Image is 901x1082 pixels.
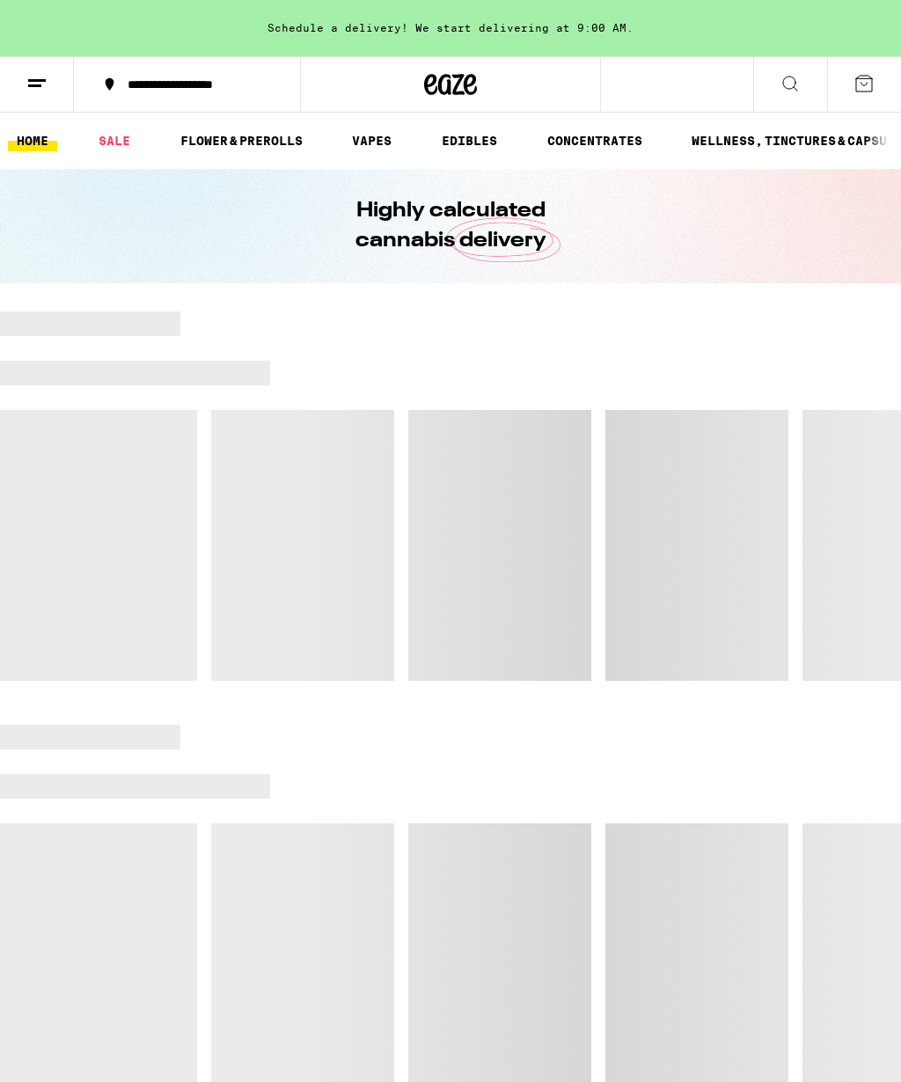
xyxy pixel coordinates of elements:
a: SALE [90,130,139,151]
a: HOME [8,130,57,151]
h1: Highly calculated cannabis delivery [305,196,596,256]
a: EDIBLES [433,130,506,151]
a: CONCENTRATES [538,130,651,151]
a: FLOWER & PREROLLS [172,130,311,151]
a: VAPES [343,130,400,151]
